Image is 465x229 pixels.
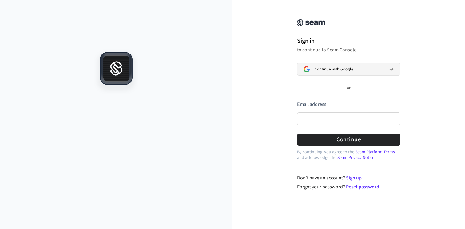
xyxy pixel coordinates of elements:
[297,183,401,191] div: Forgot your password?
[297,19,325,26] img: Seam Console
[315,67,353,72] span: Continue with Google
[297,174,401,182] div: Don't have an account?
[297,36,400,46] h1: Sign in
[347,86,351,91] p: or
[304,66,310,72] img: Sign in with Google
[297,47,400,53] p: to continue to Seam Console
[297,134,400,146] button: Continue
[297,149,400,160] p: By continuing, you agree to the and acknowledge the .
[346,183,379,190] a: Reset password
[297,101,326,108] label: Email address
[355,149,395,155] a: Seam Platform Terms
[346,175,362,181] a: Sign up
[297,63,400,76] button: Sign in with GoogleContinue with Google
[337,155,374,161] a: Seam Privacy Notice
